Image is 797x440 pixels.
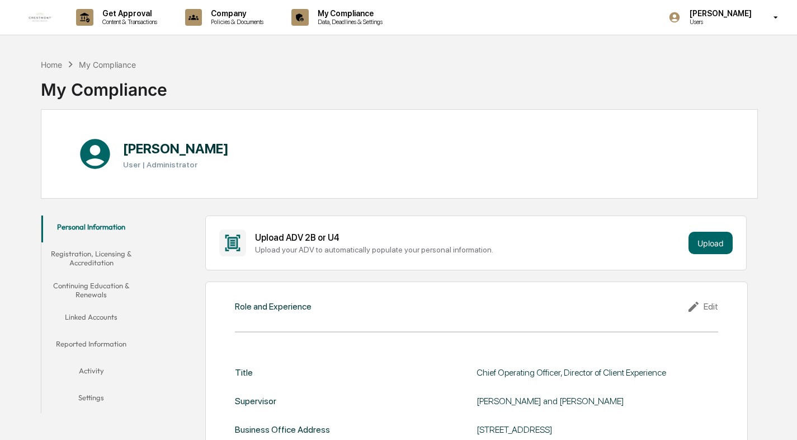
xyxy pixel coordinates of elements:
[202,9,269,18] p: Company
[235,424,330,435] div: Business Office Address
[41,359,142,386] button: Activity
[27,4,54,31] img: logo
[123,160,229,169] h3: User | Administrator
[235,396,276,406] div: Supervisor
[41,60,62,69] div: Home
[41,216,142,242] button: Personal Information
[687,300,718,313] div: Edit
[41,306,142,333] button: Linked Accounts
[477,424,718,435] div: [STREET_ADDRESS]
[681,9,757,18] p: [PERSON_NAME]
[235,301,312,312] div: Role and Experience
[41,386,142,413] button: Settings
[202,18,269,26] p: Policies & Documents
[688,232,733,254] button: Upload
[41,71,167,100] div: My Compliance
[235,367,253,378] div: Title
[123,141,229,157] h1: [PERSON_NAME]
[41,274,142,306] button: Continuing Education & Renewals
[255,245,685,254] div: Upload your ADV to automatically populate your personal information.
[681,18,757,26] p: Users
[93,9,163,18] p: Get Approval
[309,9,388,18] p: My Compliance
[255,232,685,243] div: Upload ADV 2B or U4
[41,242,142,274] button: Registration, Licensing & Accreditation
[477,367,718,378] div: Chief Operating Officer, Director of Client Experience
[41,216,142,413] div: secondary tabs example
[93,18,163,26] p: Content & Transactions
[79,60,136,69] div: My Compliance
[309,18,388,26] p: Data, Deadlines & Settings
[477,396,718,406] div: [PERSON_NAME] and [PERSON_NAME]
[41,333,142,359] button: Reported Information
